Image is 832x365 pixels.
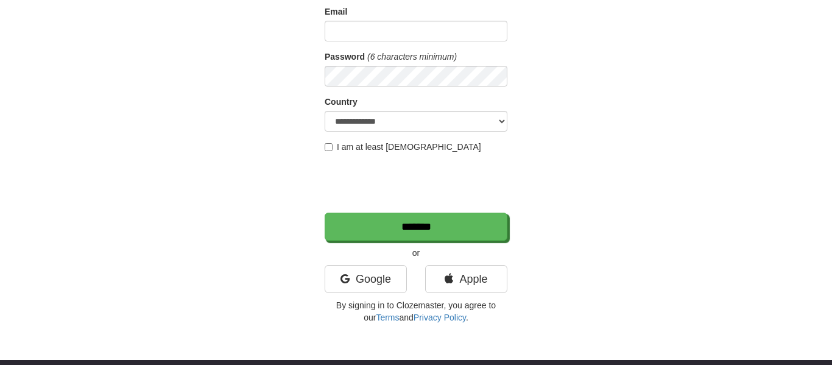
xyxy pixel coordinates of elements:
iframe: reCAPTCHA [325,159,510,207]
a: Privacy Policy [414,313,466,322]
p: or [325,247,507,259]
label: Country [325,96,358,108]
p: By signing in to Clozemaster, you agree to our and . [325,299,507,324]
a: Apple [425,265,507,293]
a: Terms [376,313,399,322]
a: Google [325,265,407,293]
label: Password [325,51,365,63]
label: Email [325,5,347,18]
em: (6 characters minimum) [367,52,457,62]
input: I am at least [DEMOGRAPHIC_DATA] [325,143,333,151]
label: I am at least [DEMOGRAPHIC_DATA] [325,141,481,153]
